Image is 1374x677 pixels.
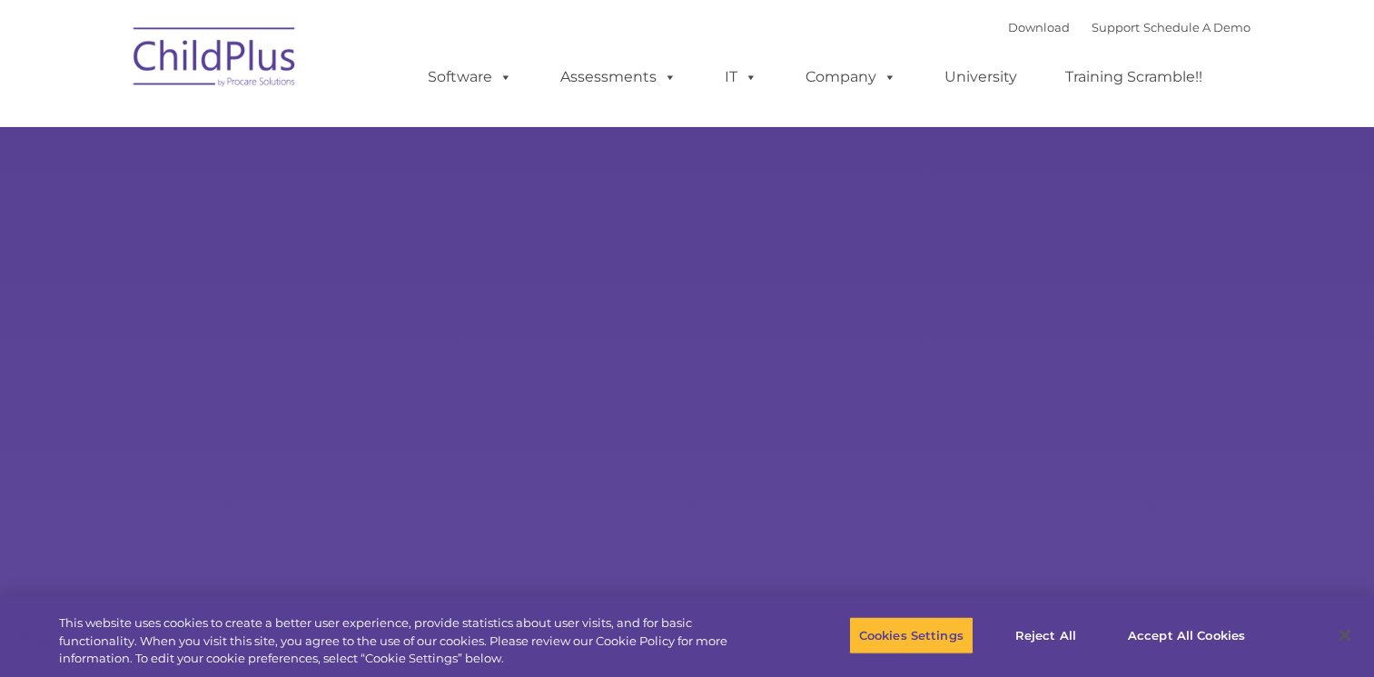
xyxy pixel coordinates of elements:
button: Accept All Cookies [1118,616,1255,654]
a: Download [1008,20,1070,34]
a: IT [707,59,776,95]
a: Assessments [542,59,695,95]
button: Cookies Settings [849,616,974,654]
button: Reject All [989,616,1102,654]
a: Company [787,59,914,95]
a: Software [410,59,530,95]
img: ChildPlus by Procare Solutions [124,15,306,105]
a: Schedule A Demo [1143,20,1250,34]
a: University [926,59,1035,95]
button: Close [1325,615,1365,655]
a: Support [1092,20,1140,34]
div: This website uses cookies to create a better user experience, provide statistics about user visit... [59,614,756,668]
font: | [1008,20,1250,34]
a: Training Scramble!! [1047,59,1221,95]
